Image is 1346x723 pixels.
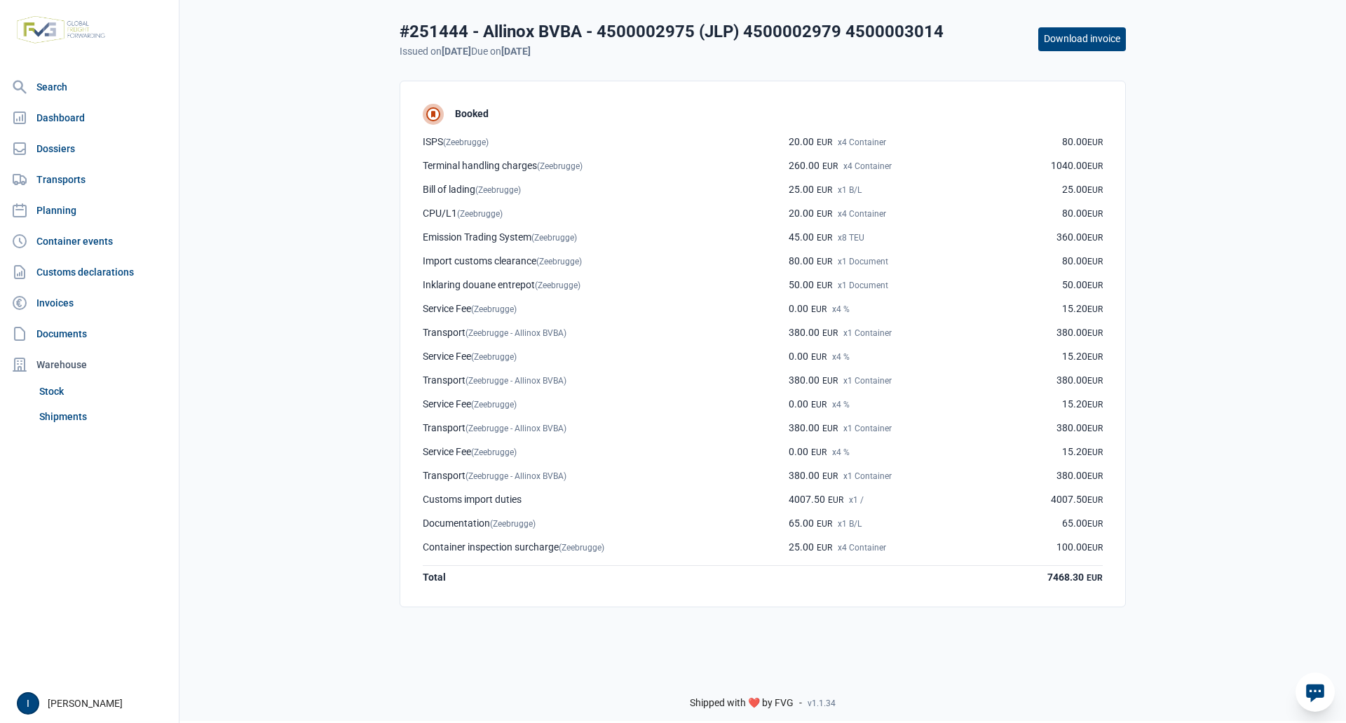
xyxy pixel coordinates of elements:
[817,137,832,147] small: EUR
[471,352,517,362] small: (Zeebrugge)
[423,494,522,506] div: Customs import duties
[423,572,446,584] div: Total
[789,303,827,316] span: 0.00
[789,422,838,435] span: 380.00
[1087,304,1103,314] small: EUR
[535,281,580,290] small: (Zeebrugge)
[1087,352,1103,362] small: EUR
[822,376,838,386] small: EUR
[789,327,838,339] span: 380.00
[6,227,173,255] a: Container events
[789,470,838,482] span: 380.00
[537,161,583,171] small: (Zeebrugge)
[838,257,888,266] small: x1 Document
[789,518,832,530] span: 65.00
[442,46,471,57] strong: [DATE]
[1087,400,1103,410] small: EUR
[817,543,832,553] small: EUR
[1087,161,1103,171] small: EUR
[799,697,802,710] span: -
[531,233,577,243] small: (Zeebrugge)
[838,281,888,290] small: x1 Document
[536,257,582,266] small: (Zeebrugge)
[822,161,838,171] small: EUR
[822,328,838,338] small: EUR
[832,400,850,410] small: x4 %
[465,328,566,338] small: (Zeebrugge - Allinox BVBA)
[465,424,566,433] small: (Zeebrugge - Allinox BVBA)
[17,692,170,715] div: [PERSON_NAME]
[1087,543,1103,553] small: EUR
[6,289,173,317] a: Invoices
[1062,184,1103,195] span: 25.00
[1051,160,1103,171] span: 1040.00
[1087,137,1103,147] small: EUR
[690,697,794,710] span: Shipped with ❤️ by FVG
[34,379,173,404] a: Stock
[843,376,892,386] small: x1 Container
[423,327,566,339] div: Transport
[11,11,111,49] img: FVG - Global freight forwarding
[455,108,489,121] div: Booked
[1056,374,1103,386] span: 380.00
[817,281,832,290] small: EUR
[6,196,173,224] a: Planning
[423,255,582,268] div: Import customs clearance
[34,404,173,429] a: Shipments
[817,233,832,243] small: EUR
[423,398,517,411] div: Service Fee
[6,104,173,132] a: Dashboard
[400,46,944,58] p: Issued on Due on
[1087,281,1103,290] small: EUR
[1087,233,1103,243] small: EUR
[1062,351,1103,362] span: 15.20
[1087,471,1103,481] small: EUR
[1087,495,1103,505] small: EUR
[789,184,832,196] span: 25.00
[789,446,827,459] span: 0.00
[1087,257,1103,266] small: EUR
[838,519,862,529] small: x1 B/L
[1087,424,1103,433] small: EUR
[817,257,832,266] small: EUR
[817,519,832,529] small: EUR
[1062,208,1103,219] span: 80.00
[817,209,832,219] small: EUR
[423,374,566,387] div: Transport
[1056,541,1103,553] span: 100.00
[789,279,832,292] span: 50.00
[6,165,173,194] a: Transports
[6,320,173,348] a: Documents
[789,255,832,268] span: 80.00
[1062,279,1103,290] span: 50.00
[789,136,832,149] span: 20.00
[471,400,517,410] small: (Zeebrugge)
[6,73,173,101] a: Search
[789,208,832,220] span: 20.00
[465,376,566,386] small: (Zeebrugge - Allinox BVBA)
[789,351,827,363] span: 0.00
[822,471,838,481] small: EUR
[1062,446,1103,457] span: 15.20
[1087,573,1103,583] small: EUR
[490,519,536,529] small: (Zeebrugge)
[423,160,583,173] div: Terminal handling charges
[789,231,832,244] span: 45.00
[822,424,838,433] small: EUR
[811,352,827,362] small: EUR
[838,233,864,243] small: x8 TEU
[1062,255,1103,266] span: 80.00
[838,209,886,219] small: x4 Container
[843,424,892,433] small: x1 Container
[400,20,944,43] div: #251444 - Allinox BVBA - 4500002975 (JLP) 4500002979 4500003014
[443,137,489,147] small: (Zeebrugge)
[559,543,604,553] small: (Zeebrugge)
[1062,398,1103,410] span: 15.20
[423,470,566,482] div: Transport
[17,692,39,715] button: I
[423,208,503,220] div: CPU/L1
[1062,518,1103,529] span: 65.00
[808,698,836,709] span: v1.1.34
[457,209,503,219] small: (Zeebrugge)
[1087,328,1103,338] small: EUR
